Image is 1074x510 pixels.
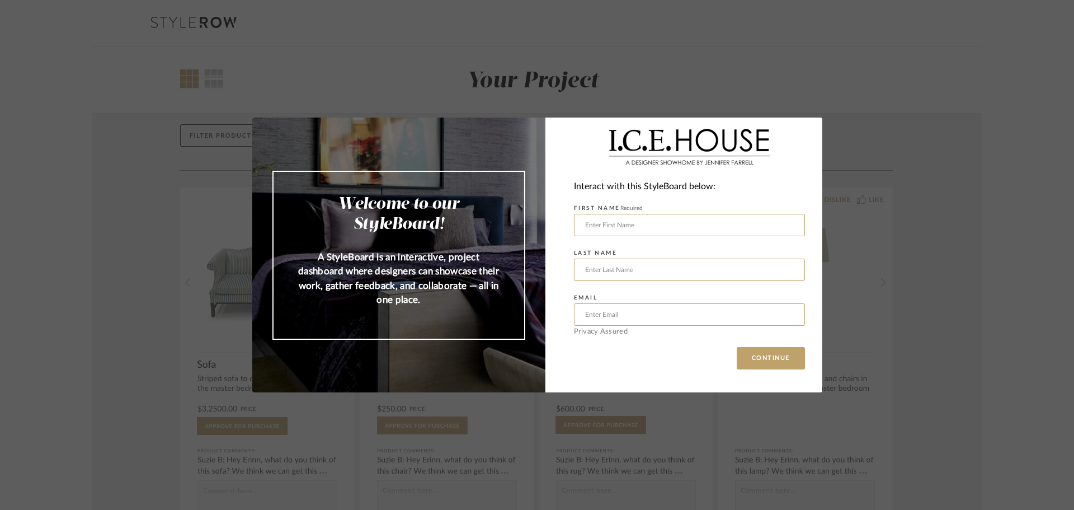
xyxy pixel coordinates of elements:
[574,214,805,236] input: Enter First Name
[574,328,805,335] div: Privacy Assured
[574,205,643,212] label: FIRST NAME
[574,250,618,256] label: LAST NAME
[296,250,502,307] p: A StyleBoard is an interactive, project dashboard where designers can showcase their work, gather...
[296,194,502,235] h2: Welcome to our StyleBoard!
[574,259,805,281] input: Enter Last Name
[574,294,598,301] label: EMAIL
[737,347,805,369] button: CONTINUE
[574,303,805,326] input: Enter Email
[574,179,805,194] div: Interact with this StyleBoard below:
[620,205,643,211] span: Required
